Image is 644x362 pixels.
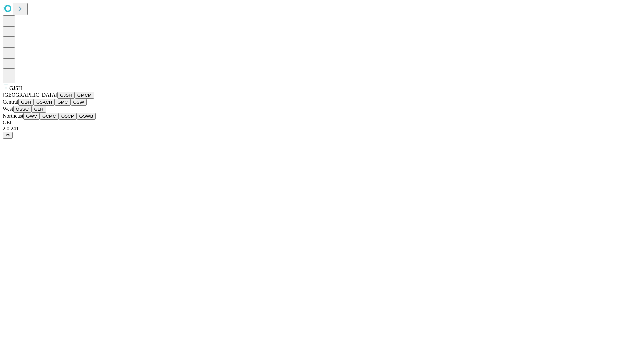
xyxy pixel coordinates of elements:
span: West [3,106,13,112]
button: GMC [55,99,70,106]
span: [GEOGRAPHIC_DATA] [3,92,57,98]
button: GSACH [34,99,55,106]
div: 2.0.241 [3,126,641,132]
span: @ [5,133,10,138]
button: OSSC [13,106,32,113]
button: OSW [71,99,87,106]
button: GMCM [75,92,94,99]
span: GJSH [9,85,22,91]
span: Central [3,99,18,105]
button: GSWB [77,113,96,120]
span: Northeast [3,113,23,119]
div: GEI [3,120,641,126]
button: GCMC [40,113,59,120]
button: GJSH [57,92,75,99]
button: GLH [31,106,46,113]
button: GWV [23,113,40,120]
button: @ [3,132,13,139]
button: OSCP [59,113,77,120]
button: GBH [18,99,34,106]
